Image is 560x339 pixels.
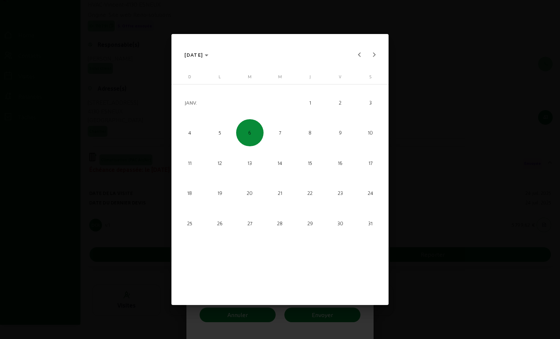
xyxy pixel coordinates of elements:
[265,118,295,148] button: 7 janvier 2026
[176,119,203,146] span: 4
[325,118,355,148] button: 9 janvier 2026
[235,178,265,208] button: 20 janvier 2026
[327,210,354,237] span: 30
[357,180,384,207] span: 24
[325,178,355,208] button: 23 janvier 2026
[295,208,325,238] button: 29 janvier 2026
[205,148,235,178] button: 12 janvier 2026
[327,180,354,207] span: 23
[265,178,295,208] button: 21 janvier 2026
[357,210,384,237] span: 31
[248,74,251,79] span: M
[278,74,282,79] span: M
[174,208,204,238] button: 25 janvier 2026
[236,180,263,207] span: 20
[174,87,295,117] td: JANV.
[295,118,325,148] button: 8 janvier 2026
[176,149,203,176] span: 11
[352,48,367,62] button: Previous month
[206,119,233,146] span: 5
[339,74,341,79] span: V
[327,89,354,116] span: 2
[265,148,295,178] button: 14 janvier 2026
[265,208,295,238] button: 28 janvier 2026
[355,178,386,208] button: 24 janvier 2026
[182,48,212,61] button: Choose month and year
[295,148,325,178] button: 15 janvier 2026
[176,210,203,237] span: 25
[235,148,265,178] button: 13 janvier 2026
[357,119,384,146] span: 10
[355,87,386,117] button: 3 janvier 2026
[327,119,354,146] span: 9
[236,149,263,176] span: 13
[185,52,203,58] span: [DATE]
[206,210,233,237] span: 26
[235,208,265,238] button: 27 janvier 2026
[295,87,325,117] button: 1 janvier 2026
[357,149,384,176] span: 17
[206,149,233,176] span: 12
[205,118,235,148] button: 5 janvier 2026
[355,208,386,238] button: 31 janvier 2026
[355,148,386,178] button: 17 janvier 2026
[266,180,294,207] span: 21
[296,89,323,116] span: 1
[219,74,221,79] span: L
[176,180,203,207] span: 18
[296,210,323,237] span: 29
[327,149,354,176] span: 16
[235,118,265,148] button: 6 janvier 2026
[266,210,294,237] span: 28
[310,74,311,79] span: J
[295,178,325,208] button: 22 janvier 2026
[296,149,323,176] span: 15
[325,87,355,117] button: 2 janvier 2026
[174,178,204,208] button: 18 janvier 2026
[367,48,381,62] button: Next month
[357,89,384,116] span: 3
[206,180,233,207] span: 19
[266,119,294,146] span: 7
[369,74,371,79] span: S
[325,208,355,238] button: 30 janvier 2026
[236,210,263,237] span: 27
[174,118,204,148] button: 4 janvier 2026
[266,149,294,176] span: 14
[236,119,263,146] span: 6
[355,118,386,148] button: 10 janvier 2026
[296,119,323,146] span: 8
[188,74,191,79] span: D
[205,208,235,238] button: 26 janvier 2026
[174,148,204,178] button: 11 janvier 2026
[205,178,235,208] button: 19 janvier 2026
[325,148,355,178] button: 16 janvier 2026
[296,180,323,207] span: 22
